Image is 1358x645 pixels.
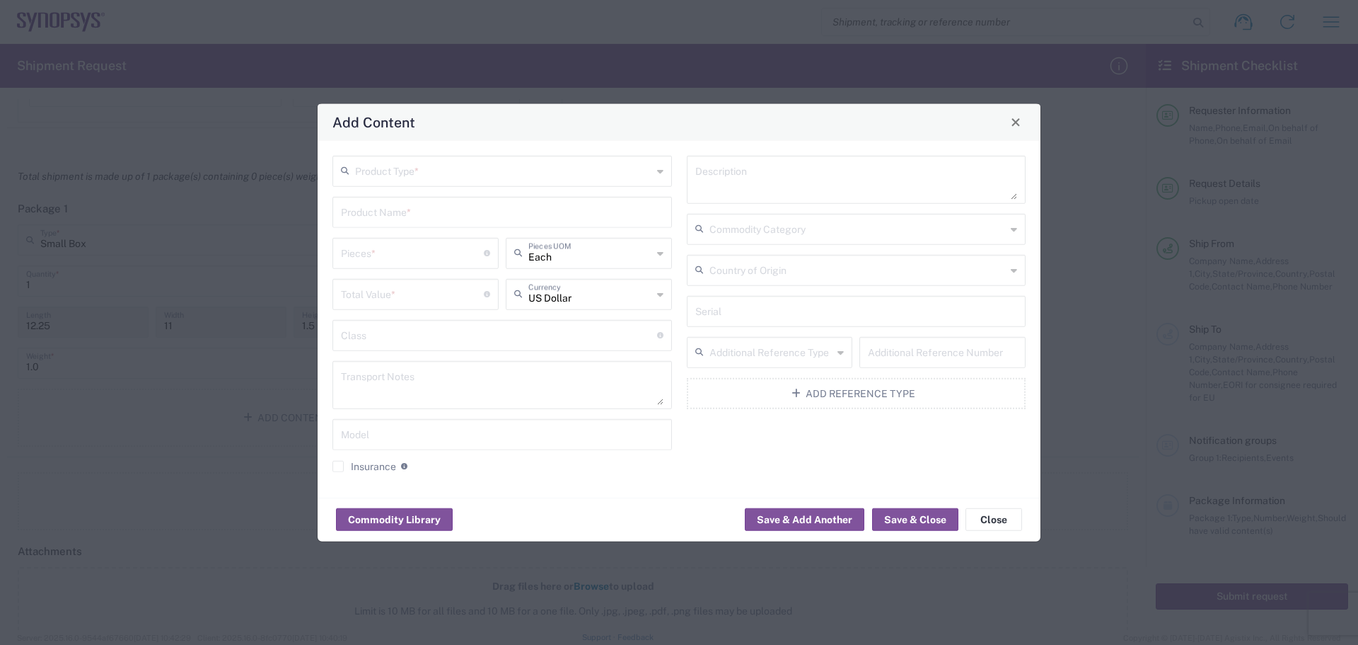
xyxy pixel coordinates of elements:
button: Add Reference Type [687,377,1026,409]
button: Save & Add Another [745,508,864,531]
button: Close [965,508,1022,531]
button: Commodity Library [336,508,453,531]
button: Save & Close [872,508,958,531]
label: Insurance [332,460,396,472]
button: Close [1006,112,1026,132]
h4: Add Content [332,112,415,132]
